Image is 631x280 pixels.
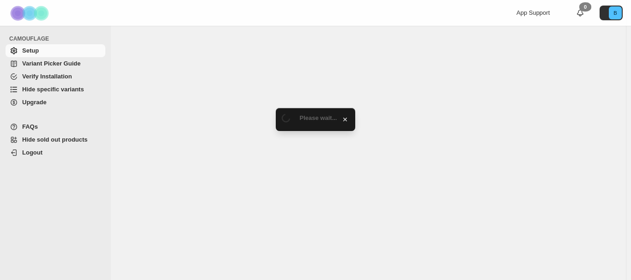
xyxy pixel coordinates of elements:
[22,60,80,67] span: Variant Picker Guide
[6,57,105,70] a: Variant Picker Guide
[22,123,38,130] span: FAQs
[22,86,84,93] span: Hide specific variants
[300,114,337,121] span: Please wait...
[22,73,72,80] span: Verify Installation
[6,44,105,57] a: Setup
[576,8,585,18] a: 0
[6,120,105,133] a: FAQs
[613,10,617,16] text: B
[22,149,42,156] span: Logout
[22,99,47,106] span: Upgrade
[6,70,105,83] a: Verify Installation
[600,6,623,20] button: Avatar with initials B
[516,9,550,16] span: App Support
[6,96,105,109] a: Upgrade
[9,35,106,42] span: CAMOUFLAGE
[22,136,88,143] span: Hide sold out products
[6,133,105,146] a: Hide sold out products
[609,6,622,19] span: Avatar with initials B
[22,47,39,54] span: Setup
[6,83,105,96] a: Hide specific variants
[6,146,105,159] a: Logout
[7,0,54,26] img: Camouflage
[579,2,591,12] div: 0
